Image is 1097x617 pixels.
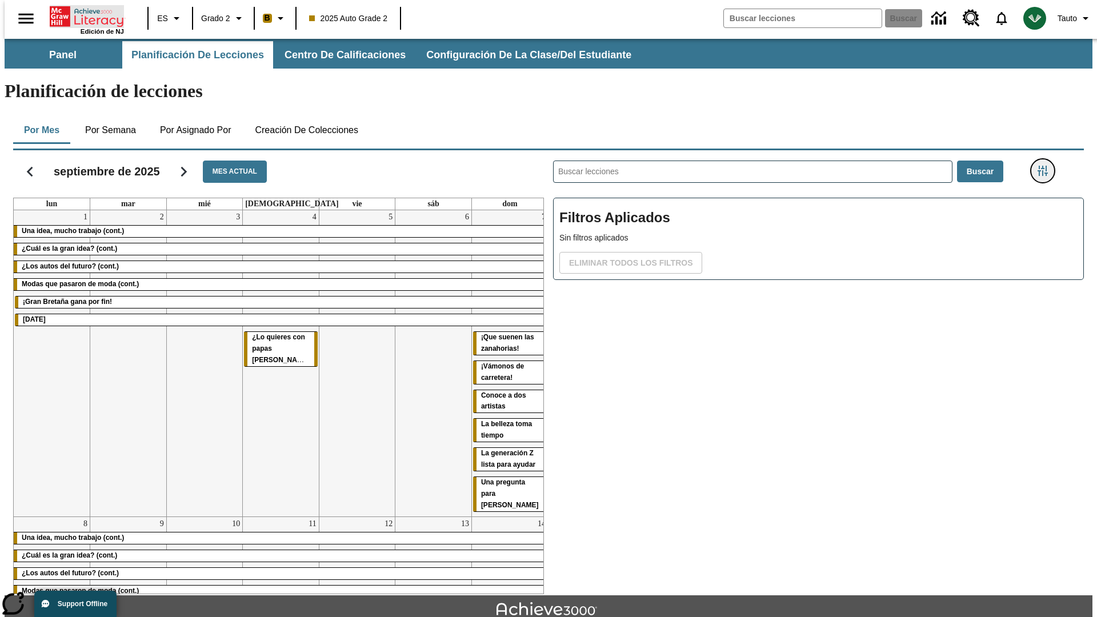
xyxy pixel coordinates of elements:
[14,550,548,562] div: ¿Cuál es la gran idea? (cont.)
[481,333,534,352] span: ¡Que suenen las zanahorias!
[417,41,640,69] button: Configuración de la clase/del estudiante
[724,9,882,27] input: Buscar campo
[15,297,547,308] div: ¡Gran Bretaña gana por fin!
[539,210,548,224] a: 7 de septiembre de 2025
[471,210,548,516] td: 7 de septiembre de 2025
[1058,13,1077,25] span: Tauto
[481,478,539,509] span: Una pregunta para Joplin
[14,210,90,516] td: 1 de septiembre de 2025
[122,41,273,69] button: Planificación de lecciones
[197,8,250,29] button: Grado: Grado 2, Elige un grado
[14,568,548,579] div: ¿Los autos del futuro? (cont.)
[1053,8,1097,29] button: Perfil/Configuración
[481,362,524,382] span: ¡Vámonos de carretera!
[553,198,1084,280] div: Filtros Aplicados
[203,161,267,183] button: Mes actual
[14,532,548,544] div: Una idea, mucho trabajo (cont.)
[22,227,124,235] span: Una idea, mucho trabajo (cont.)
[956,3,987,34] a: Centro de recursos, Se abrirá en una pestaña nueva.
[15,314,547,326] div: Día del Trabajo
[9,2,43,35] button: Abrir el menú lateral
[169,157,198,186] button: Seguir
[5,41,642,69] div: Subbarra de navegación
[23,298,112,306] span: ¡Gran Bretaña gana por fin!
[246,117,367,144] button: Creación de colecciones
[230,517,242,531] a: 10 de septiembre de 2025
[22,534,124,542] span: Una idea, mucho trabajo (cont.)
[309,13,388,25] span: 2025 Auto Grade 2
[54,165,160,178] h2: septiembre de 2025
[15,157,45,186] button: Regresar
[81,28,124,35] span: Edición de NJ
[244,332,318,366] div: ¿Lo quieres con papas fritas?
[14,279,548,290] div: Modas que pasaron de moda (cont.)
[243,210,319,516] td: 4 de septiembre de 2025
[22,280,139,288] span: Modas que pasaron de moda (cont.)
[463,210,471,224] a: 6 de septiembre de 2025
[196,198,213,210] a: miércoles
[5,39,1092,69] div: Subbarra de navegación
[535,517,548,531] a: 14 de septiembre de 2025
[252,333,314,364] span: ¿Lo quieres con papas fritas?
[310,210,319,224] a: 4 de septiembre de 2025
[158,210,166,224] a: 2 de septiembre de 2025
[1016,3,1053,33] button: Escoja un nuevo avatar
[22,245,117,253] span: ¿Cuál es la gran idea? (cont.)
[14,226,548,237] div: Una idea, mucho trabajo (cont.)
[22,587,139,595] span: Modas que pasaron de moda (cont.)
[81,210,90,224] a: 1 de septiembre de 2025
[14,261,548,273] div: ¿Los autos del futuro? (cont.)
[76,117,145,144] button: Por semana
[23,315,46,323] span: Día del Trabajo
[4,146,544,594] div: Calendario
[473,448,547,471] div: La generación Z lista para ayudar
[554,161,952,182] input: Buscar lecciones
[243,198,341,210] a: jueves
[258,8,292,29] button: Boost El color de la clase es anaranjado claro. Cambiar el color de la clase.
[50,5,124,28] a: Portada
[14,586,548,597] div: Modas que pasaron de moda (cont.)
[957,161,1003,183] button: Buscar
[275,41,415,69] button: Centro de calificaciones
[22,262,119,270] span: ¿Los autos del futuro? (cont.)
[1031,159,1054,182] button: Menú lateral de filtros
[6,41,120,69] button: Panel
[5,81,1092,102] h1: Planificación de lecciones
[425,198,441,210] a: sábado
[22,551,117,559] span: ¿Cuál es la gran idea? (cont.)
[152,8,189,29] button: Lenguaje: ES, Selecciona un idioma
[14,243,548,255] div: ¿Cuál es la gran idea? (cont.)
[382,517,395,531] a: 12 de septiembre de 2025
[473,361,547,384] div: ¡Vámonos de carretera!
[473,477,547,511] div: Una pregunta para Joplin
[265,11,270,25] span: B
[319,210,395,516] td: 5 de septiembre de 2025
[386,210,395,224] a: 5 de septiembre de 2025
[22,569,119,577] span: ¿Los autos del futuro? (cont.)
[44,198,59,210] a: lunes
[350,198,364,210] a: viernes
[395,210,472,516] td: 6 de septiembre de 2025
[58,600,107,608] span: Support Offline
[81,517,90,531] a: 8 de septiembre de 2025
[924,3,956,34] a: Centro de información
[473,390,547,413] div: Conoce a dos artistas
[544,146,1084,594] div: Buscar
[481,391,526,411] span: Conoce a dos artistas
[481,420,532,439] span: La belleza toma tiempo
[473,332,547,355] div: ¡Que suenen las zanahorias!
[151,117,241,144] button: Por asignado por
[481,449,535,468] span: La generación Z lista para ayudar
[559,204,1078,232] h2: Filtros Aplicados
[1023,7,1046,30] img: avatar image
[459,517,471,531] a: 13 de septiembre de 2025
[473,419,547,442] div: La belleza toma tiempo
[50,4,124,35] div: Portada
[201,13,230,25] span: Grado 2
[559,232,1078,244] p: Sin filtros aplicados
[500,198,519,210] a: domingo
[13,117,70,144] button: Por mes
[157,13,168,25] span: ES
[90,210,167,516] td: 2 de septiembre de 2025
[119,198,138,210] a: martes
